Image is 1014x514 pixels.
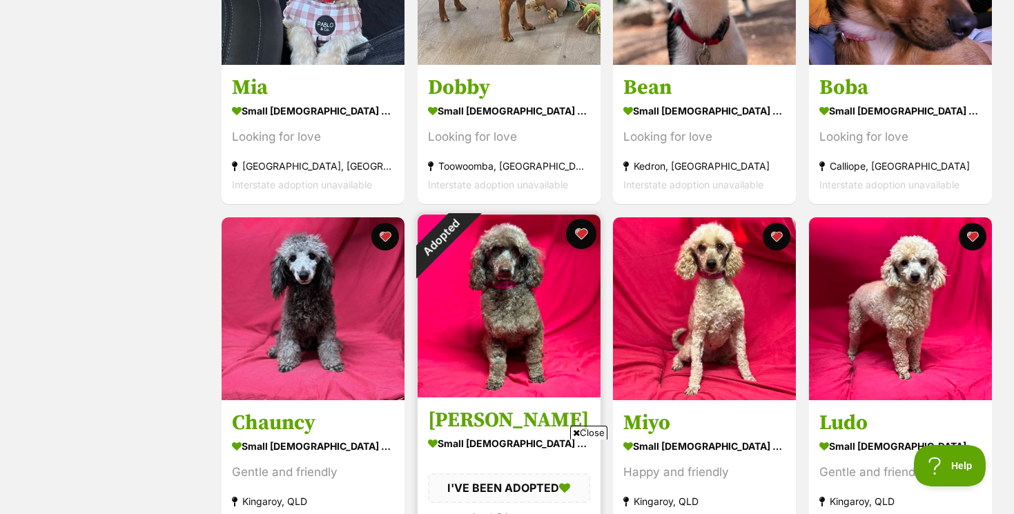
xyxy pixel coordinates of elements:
span: Interstate adoption unavailable [428,179,568,190]
div: Looking for love [232,128,394,146]
a: Bean small [DEMOGRAPHIC_DATA] Dog Looking for love Kedron, [GEOGRAPHIC_DATA] Interstate adoption ... [613,64,796,204]
h3: Ludo [819,410,982,436]
button: favourite [959,223,986,250]
div: Looking for love [819,128,982,146]
div: Calliope, [GEOGRAPHIC_DATA] [819,157,982,175]
h3: Mia [232,75,394,101]
button: favourite [763,223,790,250]
div: small [DEMOGRAPHIC_DATA] Dog [428,433,590,453]
a: Mia small [DEMOGRAPHIC_DATA] Dog Looking for love [GEOGRAPHIC_DATA], [GEOGRAPHIC_DATA] Interstate... [222,64,404,204]
a: Dobby small [DEMOGRAPHIC_DATA] Dog Looking for love Toowoomba, [GEOGRAPHIC_DATA] Interstate adopt... [418,64,601,204]
span: Close [570,426,607,439]
div: Toowoomba, [GEOGRAPHIC_DATA] [428,157,590,175]
img: Miyo [613,217,796,400]
div: Adopted [400,197,482,279]
button: favourite [371,223,399,250]
div: small [DEMOGRAPHIC_DATA] Dog [232,101,394,121]
img: Chauncy [222,217,404,400]
div: Looking for love [428,128,590,146]
iframe: Help Scout Beacon - Open [914,445,986,486]
div: Gentle and friendly [232,463,394,482]
div: [GEOGRAPHIC_DATA], [GEOGRAPHIC_DATA] [232,157,394,175]
h3: Miyo [623,410,786,436]
div: Gentle and friendly [819,463,982,482]
div: small [DEMOGRAPHIC_DATA] Dog [819,436,982,456]
div: Kingaroy, QLD [819,492,982,511]
div: small [DEMOGRAPHIC_DATA] Dog [428,101,590,121]
div: small [DEMOGRAPHIC_DATA] Dog [819,101,982,121]
h3: Chauncy [232,410,394,436]
div: Kingaroy, QLD [232,492,394,511]
img: Ludo [809,217,992,400]
span: Interstate adoption unavailable [623,179,763,190]
h3: Dobby [428,75,590,101]
h3: Bean [623,75,786,101]
div: Kedron, [GEOGRAPHIC_DATA] [623,157,786,175]
img: Dawn [418,215,601,397]
div: Looking for love [623,128,786,146]
h3: [PERSON_NAME] [428,407,590,433]
span: Interstate adoption unavailable [819,179,959,190]
div: small [DEMOGRAPHIC_DATA] Dog [623,436,786,456]
a: Adopted [418,386,601,400]
a: Boba small [DEMOGRAPHIC_DATA] Dog Looking for love Calliope, [GEOGRAPHIC_DATA] Interstate adoptio... [809,64,992,204]
iframe: Advertisement [256,445,759,507]
div: small [DEMOGRAPHIC_DATA] Dog [623,101,786,121]
div: small [DEMOGRAPHIC_DATA] Dog [232,436,394,456]
h3: Boba [819,75,982,101]
button: favourite [565,219,596,249]
span: Interstate adoption unavailable [232,179,372,190]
